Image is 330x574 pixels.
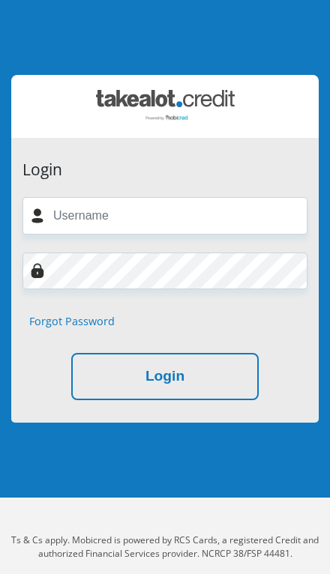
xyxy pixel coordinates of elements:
button: Login [71,353,259,400]
h3: Login [22,160,307,179]
a: Forgot Password [29,313,115,330]
img: Image [30,263,45,278]
img: takealot_credit logo [96,90,235,123]
input: Username [22,197,307,234]
p: Ts & Cs apply. Mobicred is powered by RCS Cards, a registered Credit and authorized Financial Ser... [11,534,319,561]
img: user-icon image [30,208,45,223]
